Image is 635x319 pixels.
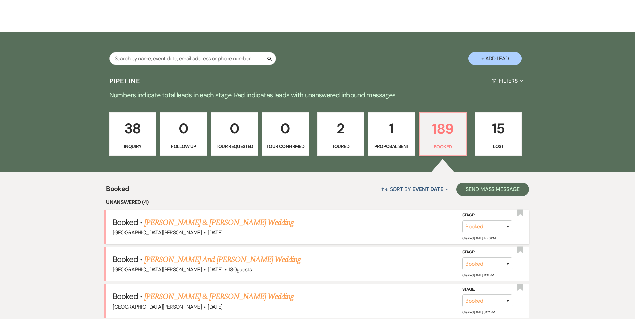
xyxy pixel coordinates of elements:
p: Tour Requested [215,143,254,150]
span: Booked [106,184,129,198]
button: Filters [489,72,526,90]
span: [DATE] [208,266,222,273]
a: 15Lost [475,112,522,156]
p: Tour Confirmed [266,143,305,150]
a: 0Follow Up [160,112,207,156]
span: Created: [DATE] 1:06 PM [462,273,494,277]
a: 189Booked [419,112,467,156]
span: Booked [113,291,138,301]
span: [GEOGRAPHIC_DATA][PERSON_NAME] [113,229,202,236]
span: [DATE] [208,303,222,310]
p: Toured [322,143,360,150]
span: Booked [113,254,138,264]
p: Lost [479,143,518,150]
a: 38Inquiry [109,112,156,156]
span: Event Date [412,186,443,193]
label: Stage: [462,212,512,219]
a: [PERSON_NAME] & [PERSON_NAME] Wedding [144,291,294,303]
span: Created: [DATE] 8:02 PM [462,310,495,314]
a: [PERSON_NAME] & [PERSON_NAME] Wedding [144,217,294,229]
a: 0Tour Requested [211,112,258,156]
a: 0Tour Confirmed [262,112,309,156]
span: [GEOGRAPHIC_DATA][PERSON_NAME] [113,303,202,310]
p: Inquiry [114,143,152,150]
span: ↑↓ [381,186,389,193]
input: Search by name, event date, email address or phone number [109,52,276,65]
p: Numbers indicate total leads in each stage. Red indicates leads with unanswered inbound messages. [78,90,558,100]
a: 1Proposal Sent [368,112,415,156]
label: Stage: [462,286,512,293]
span: [GEOGRAPHIC_DATA][PERSON_NAME] [113,266,202,273]
p: 15 [479,117,518,140]
button: Send Mass Message [456,183,529,196]
span: Booked [113,217,138,227]
a: 2Toured [317,112,364,156]
span: 180 guests [229,266,252,273]
span: [DATE] [208,229,222,236]
span: Created: [DATE] 12:26 PM [462,236,495,240]
p: Follow Up [164,143,203,150]
p: 0 [164,117,203,140]
li: Unanswered (4) [106,198,529,207]
p: 0 [266,117,305,140]
p: 2 [322,117,360,140]
label: Stage: [462,249,512,256]
p: Proposal Sent [372,143,411,150]
p: 1 [372,117,411,140]
p: Booked [424,143,462,150]
h3: Pipeline [109,76,141,86]
p: 38 [114,117,152,140]
p: 0 [215,117,254,140]
button: + Add Lead [468,52,522,65]
button: Sort By Event Date [378,180,451,198]
p: 189 [424,118,462,140]
a: [PERSON_NAME] And [PERSON_NAME] Wedding [144,254,301,266]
